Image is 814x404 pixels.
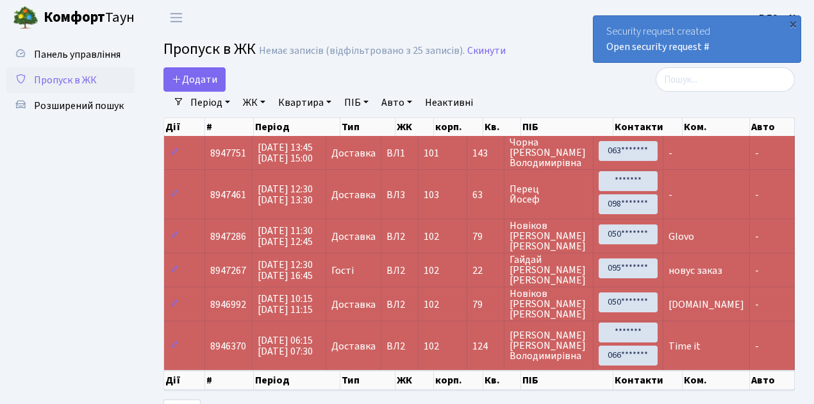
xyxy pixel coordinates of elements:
[376,92,417,114] a: Авто
[750,371,795,390] th: Авто
[331,341,376,351] span: Доставка
[259,45,465,57] div: Немає записів (відфільтровано з 25 записів).
[510,330,588,361] span: [PERSON_NAME] [PERSON_NAME] Володимирівна
[258,140,313,165] span: [DATE] 13:45 [DATE] 15:00
[210,146,246,160] span: 8947751
[424,264,439,278] span: 102
[755,264,759,278] span: -
[594,16,801,62] div: Security request created
[160,7,192,28] button: Переключити навігацію
[472,231,499,242] span: 79
[755,339,759,353] span: -
[755,146,759,160] span: -
[759,10,799,26] a: ВЛ2 -. К.
[6,93,135,119] a: Розширений пошук
[34,47,120,62] span: Панель управління
[669,339,701,353] span: Time it
[331,265,354,276] span: Гості
[340,118,395,136] th: Тип
[44,7,135,29] span: Таун
[613,118,683,136] th: Контакти
[467,45,506,57] a: Скинути
[606,40,710,54] a: Open security request #
[205,371,254,390] th: #
[669,264,722,278] span: новус заказ
[185,92,235,114] a: Період
[521,118,613,136] th: ПІБ
[755,230,759,244] span: -
[472,299,499,310] span: 79
[750,118,795,136] th: Авто
[424,230,439,244] span: 102
[510,255,588,285] span: Гайдай [PERSON_NAME] [PERSON_NAME]
[669,230,694,244] span: Glovo
[395,118,434,136] th: ЖК
[472,148,499,158] span: 143
[44,7,105,28] b: Комфорт
[656,67,795,92] input: Пошук...
[424,188,439,202] span: 103
[395,371,434,390] th: ЖК
[210,298,246,312] span: 8946992
[210,230,246,244] span: 8947286
[258,182,313,207] span: [DATE] 12:30 [DATE] 13:30
[205,118,254,136] th: #
[669,146,672,160] span: -
[172,72,217,87] span: Додати
[424,146,439,160] span: 101
[472,341,499,351] span: 124
[331,190,376,200] span: Доставка
[510,221,588,251] span: Новіков [PERSON_NAME] [PERSON_NAME]
[331,231,376,242] span: Доставка
[238,92,270,114] a: ЖК
[254,371,340,390] th: Період
[521,371,613,390] th: ПІБ
[258,258,313,283] span: [DATE] 12:30 [DATE] 16:45
[510,184,588,205] span: Перец Йосеф
[613,371,683,390] th: Контакти
[331,299,376,310] span: Доставка
[683,118,749,136] th: Ком.
[669,298,744,312] span: [DOMAIN_NAME]
[510,289,588,319] span: Новіков [PERSON_NAME] [PERSON_NAME]
[669,188,672,202] span: -
[210,339,246,353] span: 8946370
[163,38,256,60] span: Пропуск в ЖК
[483,118,521,136] th: Кв.
[339,92,374,114] a: ПІБ
[254,118,340,136] th: Період
[510,137,588,168] span: Чорна [PERSON_NAME] Володимирівна
[13,5,38,31] img: logo.png
[164,371,205,390] th: Дії
[755,188,759,202] span: -
[424,339,439,353] span: 102
[434,118,483,136] th: корп.
[6,42,135,67] a: Панель управління
[759,11,799,25] b: ВЛ2 -. К.
[386,299,413,310] span: ВЛ2
[258,292,313,317] span: [DATE] 10:15 [DATE] 11:15
[386,231,413,242] span: ВЛ2
[258,224,313,249] span: [DATE] 11:30 [DATE] 12:45
[483,371,521,390] th: Кв.
[273,92,336,114] a: Квартира
[755,298,759,312] span: -
[164,118,205,136] th: Дії
[386,341,413,351] span: ВЛ2
[210,264,246,278] span: 8947267
[34,99,124,113] span: Розширений пошук
[6,67,135,93] a: Пропуск в ЖК
[434,371,483,390] th: корп.
[472,190,499,200] span: 63
[424,298,439,312] span: 102
[786,17,799,30] div: ×
[163,67,226,92] a: Додати
[34,73,97,87] span: Пропуск в ЖК
[210,188,246,202] span: 8947461
[683,371,749,390] th: Ком.
[386,190,413,200] span: ВЛ3
[420,92,478,114] a: Неактивні
[386,265,413,276] span: ВЛ2
[386,148,413,158] span: ВЛ1
[331,148,376,158] span: Доставка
